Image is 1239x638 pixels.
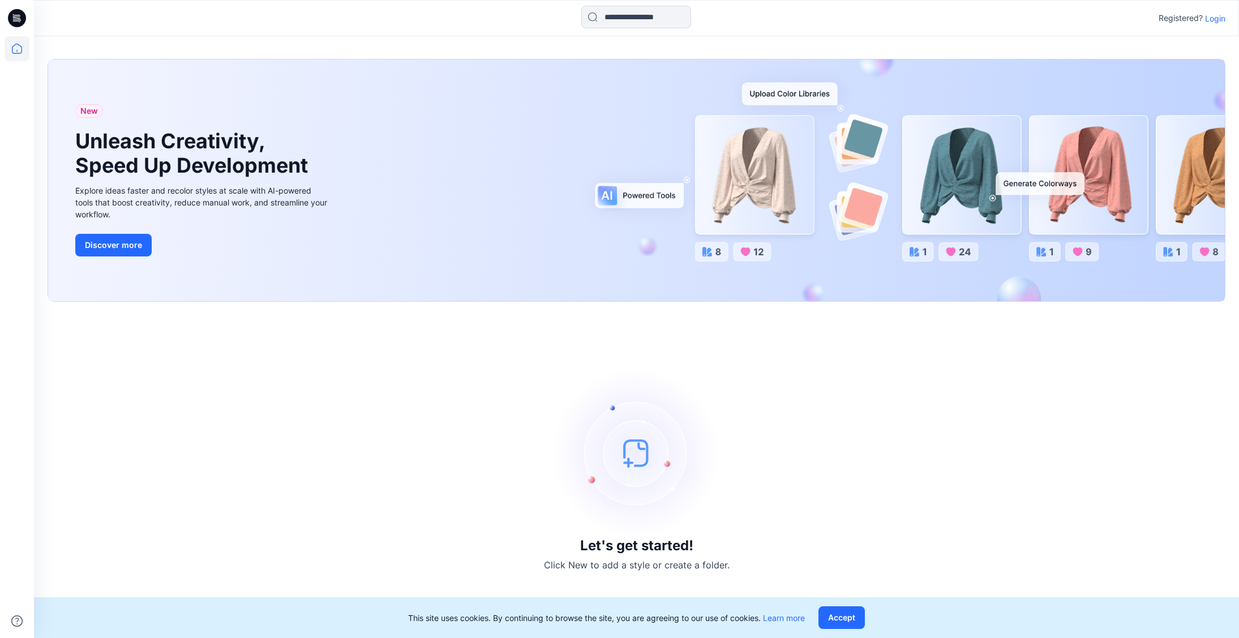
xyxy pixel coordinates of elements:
span: New [80,104,98,118]
p: Login [1205,12,1225,24]
p: This site uses cookies. By continuing to browse the site, you are agreeing to our use of cookies. [408,612,805,624]
h3: Let's get started! [580,538,693,554]
p: Registered? [1159,11,1203,25]
button: Accept [818,606,865,629]
div: Explore ideas faster and recolor styles at scale with AI-powered tools that boost creativity, red... [75,185,330,220]
a: Learn more [763,613,805,623]
h1: Unleash Creativity, Speed Up Development [75,129,313,178]
button: Discover more [75,234,152,256]
a: Discover more [75,234,330,256]
p: Click New to add a style or create a folder. [544,558,730,572]
img: empty-state-image.svg [552,368,722,538]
